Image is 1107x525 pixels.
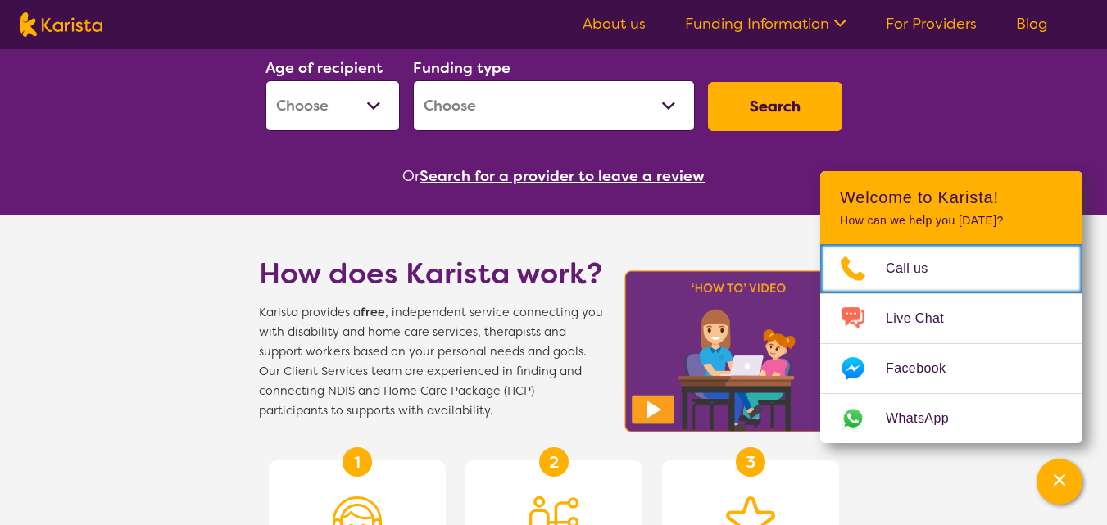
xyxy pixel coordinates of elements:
label: Age of recipient [265,58,383,78]
img: Karista logo [20,12,102,37]
a: Blog [1016,14,1048,34]
ul: Choose channel [820,244,1082,443]
span: WhatsApp [886,406,969,431]
h2: Welcome to Karista! [840,188,1063,207]
b: free [361,305,385,320]
a: For Providers [886,14,977,34]
img: Karista video [619,265,859,437]
a: Web link opens in a new tab. [820,394,1082,443]
span: Call us [886,256,948,281]
span: Facebook [886,356,965,381]
a: About us [583,14,646,34]
label: Funding type [413,58,510,78]
span: Or [402,164,420,188]
div: 1 [343,447,372,477]
div: 3 [736,447,765,477]
button: Search [708,82,842,131]
div: 2 [539,447,569,477]
p: How can we help you [DATE]? [840,214,1063,228]
span: Live Chat [886,306,964,331]
button: Channel Menu [1037,459,1082,505]
h1: How does Karista work? [259,254,603,293]
a: Funding Information [685,14,846,34]
div: Channel Menu [820,171,1082,443]
span: Karista provides a , independent service connecting you with disability and home care services, t... [259,303,603,421]
button: Search for a provider to leave a review [420,164,705,188]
